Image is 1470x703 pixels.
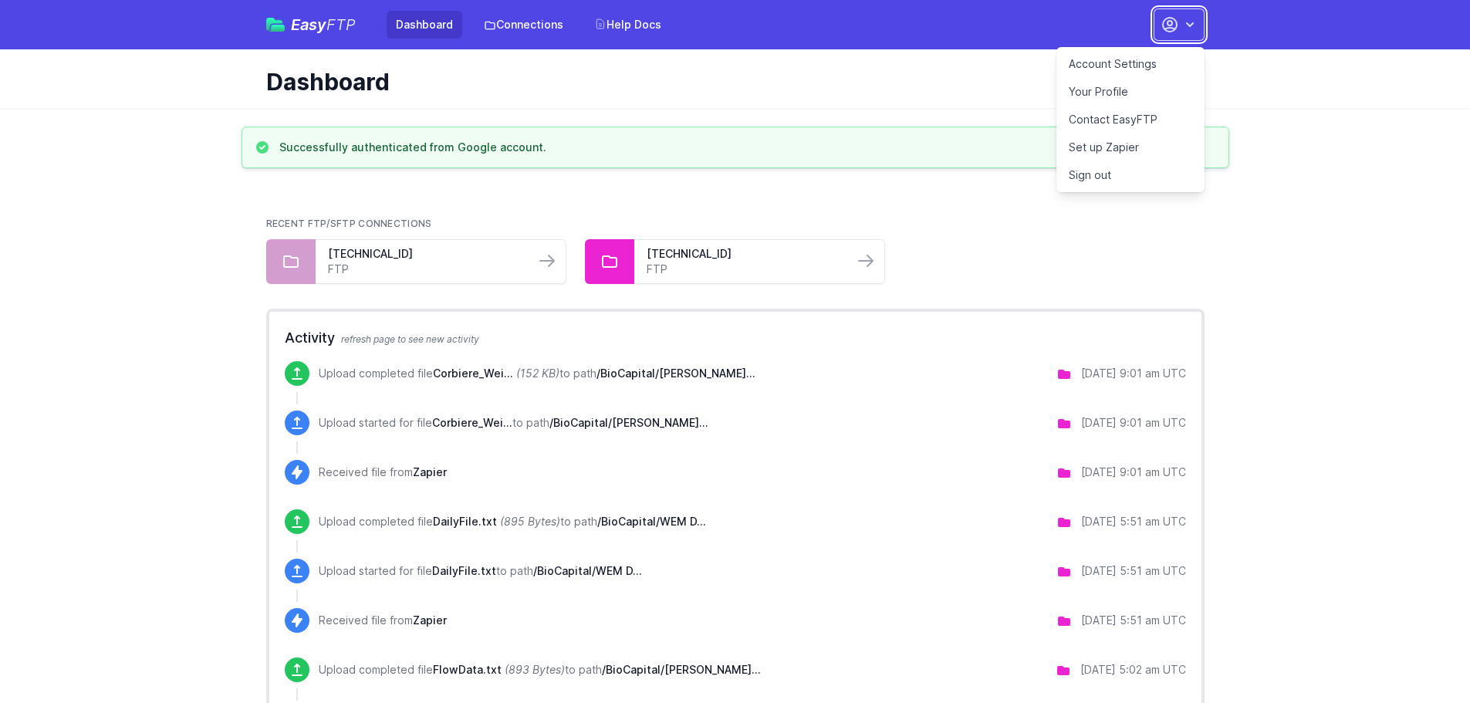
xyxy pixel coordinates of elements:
[432,564,496,577] span: DailyFile.txt
[1056,78,1205,106] a: Your Profile
[549,416,708,429] span: /BioCapital/Corbiere/Weigh
[597,515,706,528] span: /BioCapital/WEM Daily Email
[433,367,513,380] span: Corbiere_Weigh_Data_Zebra.xlsx
[505,663,565,676] i: (893 Bytes)
[279,140,546,155] h3: Successfully authenticated from Google account.
[500,515,560,528] i: (895 Bytes)
[328,246,522,262] a: [TECHNICAL_ID]
[319,662,761,678] p: Upload completed file to path
[266,218,1205,230] h2: Recent FTP/SFTP Connections
[1056,106,1205,134] a: Contact EasyFTP
[1056,50,1205,78] a: Account Settings
[326,15,356,34] span: FTP
[1081,563,1186,579] div: [DATE] 5:51 am UTC
[1081,366,1186,381] div: [DATE] 9:01 am UTC
[319,366,755,381] p: Upload completed file to path
[413,613,447,627] span: Zapier
[1080,662,1186,678] div: [DATE] 5:02 am UTC
[319,465,447,480] p: Received file from
[1081,415,1186,431] div: [DATE] 9:01 am UTC
[647,262,841,277] a: FTP
[319,563,642,579] p: Upload started for file to path
[647,246,841,262] a: [TECHNICAL_ID]
[1081,613,1186,628] div: [DATE] 5:51 am UTC
[585,11,671,39] a: Help Docs
[341,333,479,345] span: refresh page to see new activity
[1056,134,1205,161] a: Set up Zapier
[516,367,559,380] i: (152 KB)
[319,514,706,529] p: Upload completed file to path
[475,11,573,39] a: Connections
[432,416,512,429] span: Corbiere_Weigh_Data_Zebra.xlsx
[291,17,356,32] span: Easy
[285,327,1186,349] h2: Activity
[319,415,708,431] p: Upload started for file to path
[1081,465,1186,480] div: [DATE] 9:01 am UTC
[266,68,1192,96] h1: Dashboard
[266,18,285,32] img: easyftp_logo.png
[596,367,755,380] span: /BioCapital/Corbiere/Weigh
[266,17,356,32] a: EasyFTP
[1393,626,1451,684] iframe: Drift Widget Chat Controller
[387,11,462,39] a: Dashboard
[1081,514,1186,529] div: [DATE] 5:51 am UTC
[413,465,447,478] span: Zapier
[1056,161,1205,189] a: Sign out
[433,515,497,528] span: DailyFile.txt
[533,564,642,577] span: /BioCapital/WEM Daily Email
[602,663,761,676] span: /BioCapital/Corbiere/Daily Email
[433,663,502,676] span: FlowData.txt
[319,613,447,628] p: Received file from
[328,262,522,277] a: FTP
